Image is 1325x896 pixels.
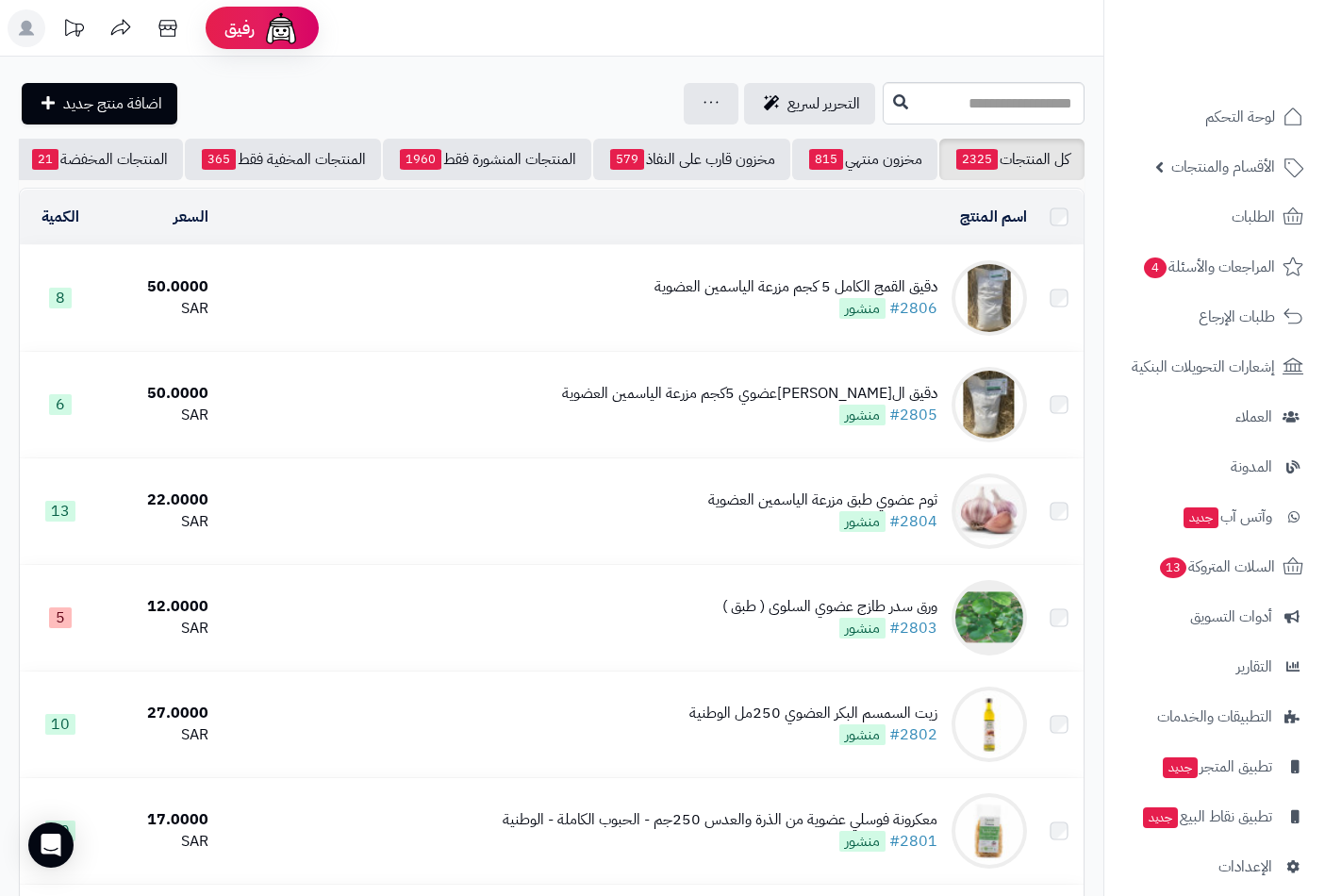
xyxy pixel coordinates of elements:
[889,297,937,320] a: #2806
[1143,807,1178,828] span: جديد
[1158,554,1275,580] span: السلات المتروكة
[960,206,1027,228] a: اسم المنتج
[654,276,937,298] div: دقيق القمج الكامل 5 كجم مزرعة الياسمين العضوية
[1116,344,1314,390] a: إشعارات التحويلات البنكية
[1182,504,1272,530] span: وآتس آب
[174,206,208,228] a: السعر
[49,394,72,415] span: 6
[45,821,75,841] span: 10
[108,724,208,746] div: SAR
[722,596,937,618] div: ورق سدر طازج عضوي السلوى ( طبق )
[839,511,886,532] span: منشور
[383,139,591,180] a: المنتجات المنشورة فقط1960
[839,298,886,319] span: منشور
[1116,594,1314,639] a: أدوات التسويق
[1116,794,1314,839] a: تطبيق نقاط البيعجديد
[503,809,937,831] div: معكرونة فوسلي عضوية من الذرة والعدس 250جم - الحبوب الكاملة - الوطنية
[787,92,860,115] span: التحرير لسريع
[889,404,937,426] a: #2805
[809,149,843,170] span: 815
[49,607,72,628] span: 5
[108,383,208,405] div: 50.0000
[108,511,208,533] div: SAR
[28,822,74,868] div: Open Intercom Messenger
[49,288,72,308] span: 8
[108,703,208,724] div: 27.0000
[952,473,1027,549] img: ثوم عضوي طبق مزرعة الياسمين العضوية
[1116,444,1314,489] a: المدونة
[889,830,937,853] a: #2801
[32,149,58,170] span: 21
[1116,644,1314,689] a: التقارير
[1231,454,1272,480] span: المدونة
[839,724,886,745] span: منشور
[108,618,208,639] div: SAR
[1142,254,1275,280] span: المراجعات والأسئلة
[1116,494,1314,539] a: وآتس آبجديد
[400,149,441,170] span: 1960
[689,703,937,724] div: زيت السمسم البكر العضوي 250مل الوطنية
[952,687,1027,762] img: زيت السمسم البكر العضوي 250مل الوطنية
[1116,394,1314,440] a: العملاء
[1184,507,1218,528] span: جديد
[952,260,1027,336] img: دقيق القمج الكامل 5 كجم مزرعة الياسمين العضوية
[889,723,937,746] a: #2802
[939,139,1085,180] a: كل المنتجات2325
[262,9,300,47] img: ai-face.png
[610,149,644,170] span: 579
[1160,557,1186,578] span: 13
[1232,204,1275,230] span: الطلبات
[45,501,75,522] span: 13
[889,510,937,533] a: #2804
[1235,404,1272,430] span: العملاء
[1116,544,1314,589] a: السلات المتروكة13
[108,831,208,853] div: SAR
[108,809,208,831] div: 17.0000
[744,83,875,124] a: التحرير لسريع
[562,383,937,405] div: دقيق ال[PERSON_NAME]عضوي 5كجم مزرعة الياسمين العضوية
[1116,294,1314,340] a: طلبات الإرجاع
[1141,804,1272,830] span: تطبيق نقاط البيع
[1190,604,1272,630] span: أدوات التسويق
[63,92,162,115] span: اضافة منتج جديد
[50,9,97,52] a: تحديثات المنصة
[1116,94,1314,140] a: لوحة التحكم
[952,580,1027,655] img: ورق سدر طازج عضوي السلوى ( طبق )
[952,793,1027,869] img: معكرونة فوسلي عضوية من الذرة والعدس 250جم - الحبوب الكاملة - الوطنية
[1199,304,1275,330] span: طلبات الإرجاع
[224,17,255,40] span: رفيق
[839,405,886,425] span: منشور
[839,618,886,639] span: منشور
[1144,257,1167,278] span: 4
[1157,704,1272,730] span: التطبيقات والخدمات
[15,139,183,180] a: المنتجات المخفضة21
[1161,754,1272,780] span: تطبيق المتجر
[22,83,177,124] a: اضافة منتج جديد
[41,206,79,228] a: الكمية
[1132,354,1275,380] span: إشعارات التحويلات البنكية
[1116,194,1314,240] a: الطلبات
[1205,104,1275,130] span: لوحة التحكم
[185,139,381,180] a: المنتجات المخفية فقط365
[1116,744,1314,789] a: تطبيق المتجرجديد
[1116,244,1314,290] a: المراجعات والأسئلة4
[1116,844,1314,889] a: الإعدادات
[202,149,236,170] span: 365
[839,831,886,852] span: منشور
[956,149,998,170] span: 2325
[1218,854,1272,880] span: الإعدادات
[1116,694,1314,739] a: التطبيقات والخدمات
[708,489,937,511] div: ثوم عضوي طبق مزرعة الياسمين العضوية
[1236,654,1272,680] span: التقارير
[108,489,208,511] div: 22.0000
[45,714,75,735] span: 10
[593,139,790,180] a: مخزون قارب على النفاذ579
[108,276,208,298] div: 50.0000
[792,139,937,180] a: مخزون منتهي815
[1171,154,1275,180] span: الأقسام والمنتجات
[108,596,208,618] div: 12.0000
[952,367,1027,442] img: دقيق الشعيرالعضوي 5كجم مزرعة الياسمين العضوية
[1163,757,1198,778] span: جديد
[108,298,208,320] div: SAR
[108,405,208,426] div: SAR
